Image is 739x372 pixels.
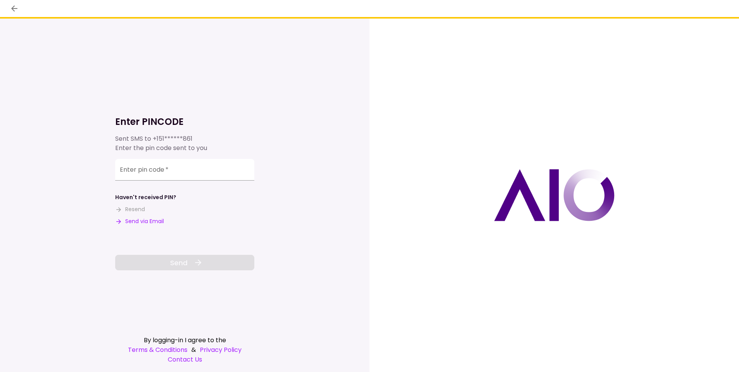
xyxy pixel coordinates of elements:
h1: Enter PINCODE [115,116,254,128]
button: Send [115,255,254,270]
a: Contact Us [115,355,254,364]
button: Resend [115,205,145,213]
button: back [8,2,21,15]
div: Haven't received PIN? [115,193,176,201]
a: Terms & Conditions [128,345,187,355]
a: Privacy Policy [200,345,242,355]
span: Send [170,258,187,268]
button: Send via Email [115,217,164,225]
img: AIO logo [494,169,615,221]
div: By logging-in I agree to the [115,335,254,345]
div: Sent SMS to Enter the pin code sent to you [115,134,254,153]
div: & [115,345,254,355]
